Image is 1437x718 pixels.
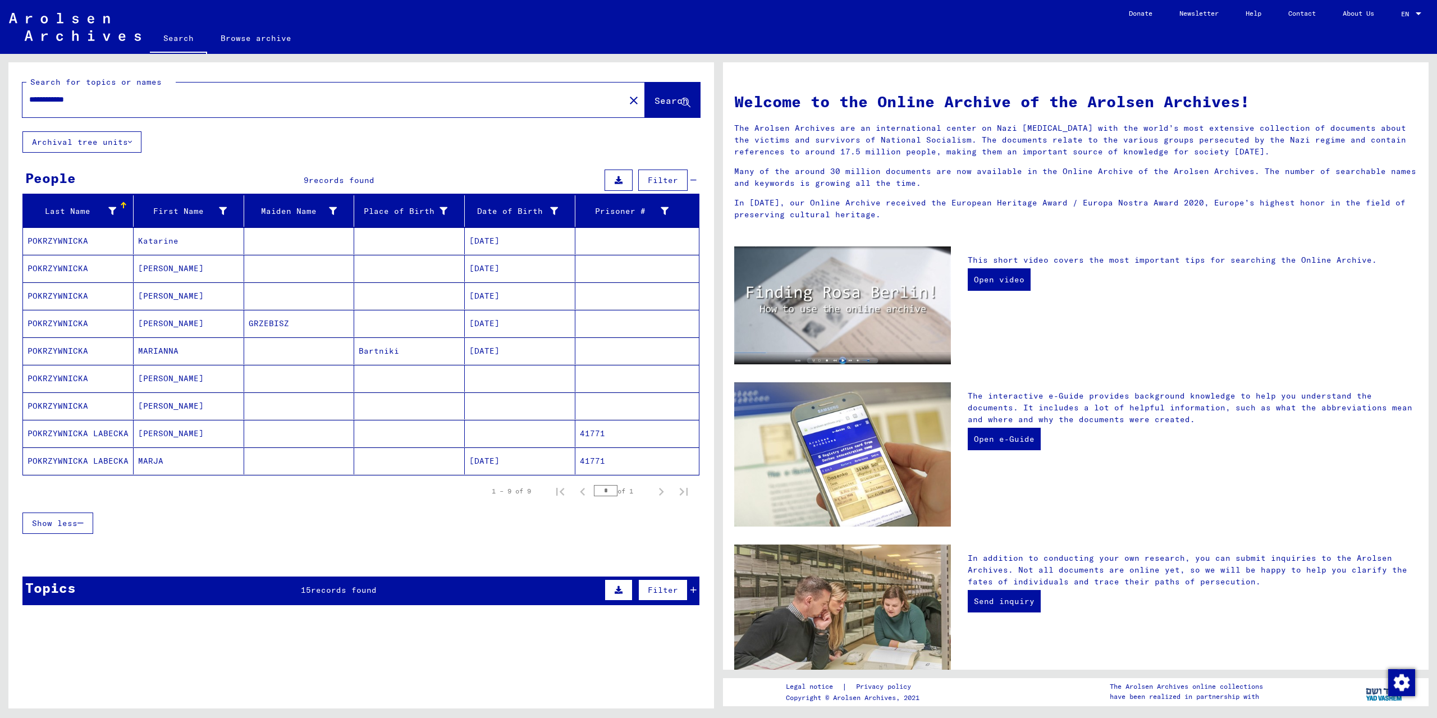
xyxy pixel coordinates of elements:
div: Last Name [28,205,116,217]
mat-cell: GRZEBISZ [244,310,355,337]
a: Open e-Guide [968,428,1041,450]
mat-label: Search for topics or names [30,77,162,87]
mat-cell: [PERSON_NAME] [134,282,244,309]
span: records found [311,585,377,595]
img: Zustimmung ändern [1388,669,1415,696]
div: Topics [25,578,76,598]
a: Search [150,25,207,54]
h1: Welcome to the Online Archive of the Arolsen Archives! [734,90,1417,113]
mat-header-cell: Date of Birth [465,195,575,227]
span: Search [655,95,688,106]
mat-cell: [DATE] [465,255,575,282]
span: Filter [648,585,678,595]
mat-cell: [DATE] [465,282,575,309]
mat-header-cell: Place of Birth [354,195,465,227]
mat-cell: POKRZYWNICKA [23,365,134,392]
p: In [DATE], our Online Archive received the European Heritage Award / Europa Nostra Award 2020, Eu... [734,197,1417,221]
mat-cell: [DATE] [465,337,575,364]
div: First Name [138,205,227,217]
div: of 1 [594,486,650,496]
mat-cell: [PERSON_NAME] [134,420,244,447]
p: The Arolsen Archives are an international center on Nazi [MEDICAL_DATA] with the world’s most ext... [734,122,1417,158]
img: yv_logo.png [1363,678,1406,706]
p: The Arolsen Archives online collections [1110,682,1263,692]
div: Prisoner # [580,205,669,217]
a: Legal notice [786,681,842,693]
div: Last Name [28,202,133,220]
button: Archival tree units [22,131,141,153]
mat-cell: [PERSON_NAME] [134,255,244,282]
div: | [786,681,925,693]
mat-cell: 41771 [575,447,699,474]
button: Next page [650,480,672,502]
div: Maiden Name [249,205,337,217]
mat-cell: [PERSON_NAME] [134,365,244,392]
mat-cell: POKRZYWNICKA LABECKA [23,447,134,474]
p: This short video covers the most important tips for searching the Online Archive. [968,254,1417,266]
button: Last page [672,480,695,502]
div: Maiden Name [249,202,354,220]
mat-icon: close [627,94,640,107]
mat-cell: POKRZYWNICKA [23,227,134,254]
div: Place of Birth [359,205,447,217]
a: Privacy policy [847,681,925,693]
mat-cell: [DATE] [465,447,575,474]
img: Arolsen_neg.svg [9,13,141,41]
span: Filter [648,175,678,185]
p: have been realized in partnership with [1110,692,1263,702]
button: Previous page [571,480,594,502]
div: 1 – 9 of 9 [492,486,531,496]
mat-cell: [DATE] [465,310,575,337]
mat-cell: POKRZYWNICKA [23,392,134,419]
button: Search [645,83,700,117]
div: Place of Birth [359,202,464,220]
p: In addition to conducting your own research, you can submit inquiries to the Arolsen Archives. No... [968,552,1417,588]
mat-header-cell: Maiden Name [244,195,355,227]
mat-cell: [DATE] [465,227,575,254]
a: Browse archive [207,25,305,52]
button: Filter [638,170,688,191]
a: Open video [968,268,1031,291]
mat-header-cell: Last Name [23,195,134,227]
mat-cell: POKRZYWNICKA [23,310,134,337]
mat-cell: [PERSON_NAME] [134,310,244,337]
button: Show less [22,513,93,534]
button: Filter [638,579,688,601]
span: Show less [32,518,77,528]
mat-cell: POKRZYWNICKA [23,255,134,282]
div: Date of Birth [469,205,558,217]
p: Many of the around 30 million documents are now available in the Online Archive of the Arolsen Ar... [734,166,1417,189]
img: video.jpg [734,246,951,364]
button: First page [549,480,571,502]
mat-header-cell: First Name [134,195,244,227]
span: records found [309,175,374,185]
p: The interactive e-Guide provides background knowledge to help you understand the documents. It in... [968,390,1417,426]
mat-cell: MARJA [134,447,244,474]
mat-select-trigger: EN [1401,10,1409,18]
img: inquiries.jpg [734,545,951,689]
div: People [25,168,76,188]
mat-cell: Katarine [134,227,244,254]
mat-cell: POKRZYWNICKA [23,282,134,309]
mat-cell: 41771 [575,420,699,447]
div: Prisoner # [580,202,685,220]
mat-cell: [PERSON_NAME] [134,392,244,419]
div: Date of Birth [469,202,575,220]
mat-cell: Bartniki [354,337,465,364]
mat-cell: POKRZYWNICKA [23,337,134,364]
div: First Name [138,202,244,220]
span: 9 [304,175,309,185]
mat-cell: MARIANNA [134,337,244,364]
span: 15 [301,585,311,595]
button: Clear [623,89,645,111]
a: Send inquiry [968,590,1041,612]
mat-header-cell: Prisoner # [575,195,699,227]
mat-cell: POKRZYWNICKA LABECKA [23,420,134,447]
p: Copyright © Arolsen Archives, 2021 [786,693,925,703]
img: eguide.jpg [734,382,951,527]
